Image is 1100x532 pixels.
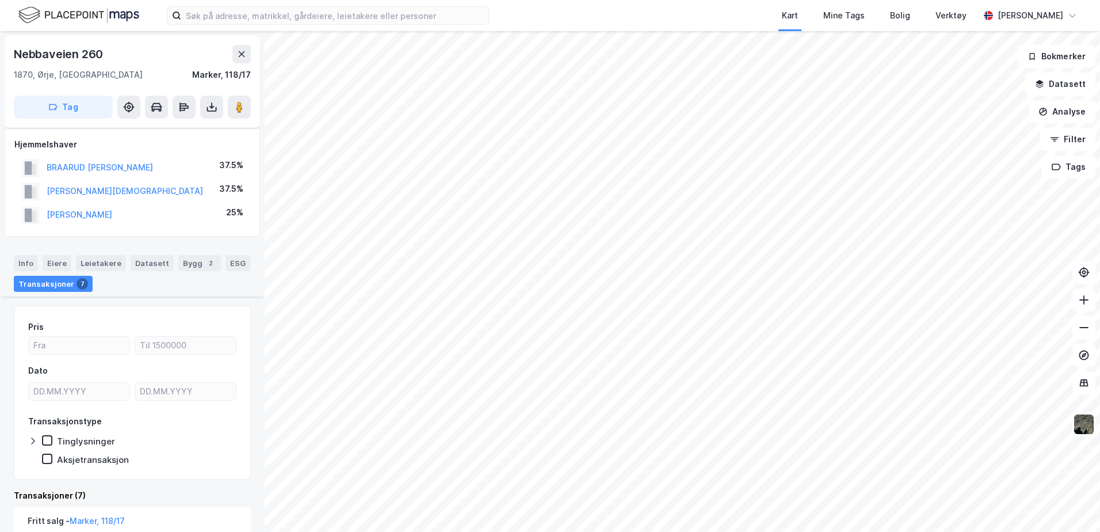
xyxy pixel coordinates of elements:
div: Transaksjoner (7) [14,489,251,503]
button: Tag [14,96,113,119]
div: 37.5% [219,182,243,196]
div: Bygg [178,255,221,271]
div: Hjemmelshaver [14,138,250,151]
div: 37.5% [219,158,243,172]
button: Analyse [1029,100,1095,123]
input: Fra [29,337,129,354]
div: 1870, Ørje, [GEOGRAPHIC_DATA] [14,68,143,82]
div: 7 [77,278,88,290]
div: Kart [782,9,798,22]
div: 2 [205,257,216,269]
div: Kontrollprogram for chat [1042,477,1100,532]
div: Transaksjonstype [28,415,102,428]
input: DD.MM.YYYY [29,383,129,400]
div: Tinglysninger [57,436,115,447]
div: [PERSON_NAME] [998,9,1063,22]
div: Nebbaveien 260 [14,45,105,63]
iframe: Chat Widget [1042,477,1100,532]
button: Filter [1040,128,1095,151]
button: Datasett [1025,73,1095,96]
input: Til 1500000 [135,337,236,354]
div: Leietakere [76,255,126,271]
div: Datasett [131,255,174,271]
div: 25% [226,206,243,219]
div: Marker, 118/17 [192,68,251,82]
input: Søk på adresse, matrikkel, gårdeiere, leietakere eller personer [181,7,488,24]
img: 9k= [1073,413,1095,435]
div: ESG [226,255,250,271]
div: Pris [28,320,44,334]
div: Bolig [890,9,910,22]
a: Marker, 118/17 [70,516,125,526]
div: Info [14,255,38,271]
div: Transaksjoner [14,276,93,292]
button: Tags [1042,155,1095,178]
img: logo.f888ab2527a4732fd821a326f86c7f29.svg [18,5,139,25]
input: DD.MM.YYYY [135,383,236,400]
div: Eiere [43,255,71,271]
button: Bokmerker [1018,45,1095,68]
div: Aksjetransaksjon [57,454,129,465]
div: Dato [28,364,48,378]
div: Verktøy [935,9,967,22]
div: Mine Tags [823,9,865,22]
